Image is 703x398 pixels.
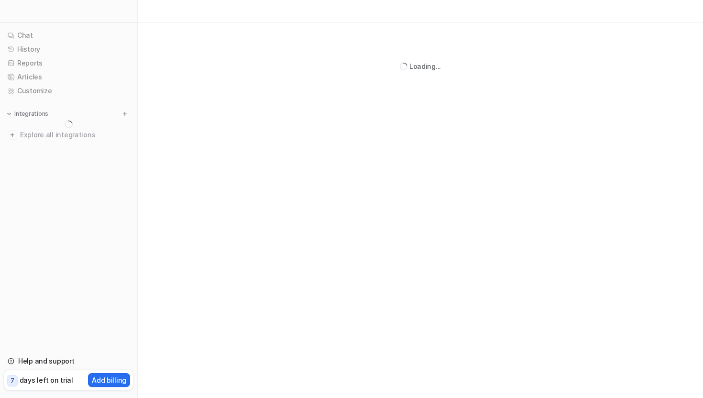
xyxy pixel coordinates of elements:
a: Chat [4,29,133,42]
p: Integrations [14,110,48,118]
img: explore all integrations [8,130,17,140]
a: Reports [4,56,133,70]
div: Loading... [409,61,441,71]
span: Explore all integrations [20,127,130,143]
a: Help and support [4,354,133,368]
a: History [4,43,133,56]
button: Add billing [88,373,130,387]
a: Customize [4,84,133,98]
button: Integrations [4,109,51,119]
p: days left on trial [20,375,73,385]
p: Add billing [92,375,126,385]
img: expand menu [6,111,12,117]
p: 7 [11,376,14,385]
a: Articles [4,70,133,84]
a: Explore all integrations [4,128,133,142]
img: menu_add.svg [121,111,128,117]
